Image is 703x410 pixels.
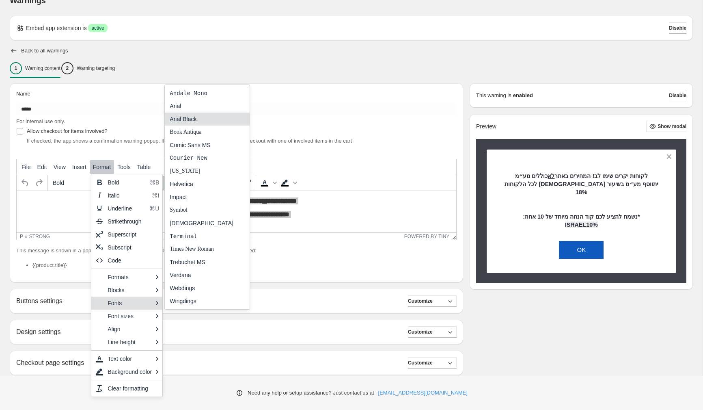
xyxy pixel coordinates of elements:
[165,126,250,139] div: Book Antiqua
[21,48,68,54] h2: Back to all warnings
[505,181,658,195] strong: לכל הלקוחות [DEMOGRAPHIC_DATA] יתווסף מע״מ בשיעור 18%
[3,7,436,74] body: Rich Text Area. Press ALT-0 for help.
[408,298,433,304] span: Customize
[165,204,250,217] div: Symbol
[523,213,640,220] strong: :נשמח להציע לכם קוד הנחה מיוחד של 10 אחוז*
[408,357,457,369] button: Customize
[17,191,456,232] iframe: Rich Text Area
[170,296,233,306] div: Wingdings
[32,176,46,190] button: Redo
[108,204,146,213] div: Underline
[408,360,433,366] span: Customize
[27,138,352,144] span: If checked, the app shows a confirmation warning popup. If not, it doesn't allow to proceed to ch...
[108,256,159,265] div: Code
[165,139,250,152] div: Comic Sans MS
[108,311,152,321] div: Font sizes
[165,87,250,100] div: Andale Mono
[513,91,533,100] strong: enabled
[170,231,233,241] div: Terminal
[149,204,159,213] div: ⌘U
[29,234,50,239] div: strong
[170,270,233,280] div: Verdana
[165,165,250,178] div: Georgia
[37,164,47,170] span: Edit
[108,298,152,308] div: Fonts
[170,257,233,267] div: Trebuchet MS
[77,65,115,72] p: Warning targeting
[16,247,457,255] p: This message is shown in a popup when a customer is trying to purchase one of the products involved:
[91,336,162,349] div: Line height
[476,91,511,100] p: This warning is
[170,205,233,215] div: Symbol
[258,176,278,190] div: Text color
[53,180,93,186] span: Bold
[150,178,159,187] div: ⌘B
[61,60,115,77] button: 2Warning targeting
[91,323,162,336] div: Align
[91,25,104,31] span: active
[565,221,598,228] strong: ISRAEL10%
[165,217,250,230] div: Tahoma
[404,234,450,239] a: Powered by Tiny
[93,164,111,170] span: Format
[91,254,162,267] div: Code
[170,88,233,98] div: Andale Mono
[165,256,250,269] div: Trebuchet MS
[108,243,156,252] div: Subscript
[165,152,250,165] div: Courier New
[669,25,686,31] span: Disable
[91,284,162,297] div: Blocks
[408,329,433,335] span: Customize
[50,176,102,190] button: Formats
[646,121,686,132] button: Show modal
[108,272,152,282] div: Formats
[408,295,457,307] button: Customize
[170,114,233,124] div: Arial Black
[170,244,233,254] div: Times New Roman
[91,297,162,310] div: Fonts
[20,234,23,239] div: p
[108,285,152,295] div: Blocks
[170,179,233,189] div: Helvetica
[91,215,162,228] div: Strikethrough
[25,234,28,239] div: »
[108,337,152,347] div: Line height
[108,384,156,393] div: Clear formatting
[408,326,457,338] button: Customize
[91,271,162,284] div: Formats
[278,176,298,190] div: Background color
[170,166,233,176] div: [US_STATE]
[26,24,86,32] p: Embed app extension is
[165,295,250,308] div: Wingdings
[91,310,162,323] div: Font sizes
[165,100,250,113] div: Arial
[449,233,456,240] div: Resize
[108,178,147,187] div: Bold
[72,164,86,170] span: Insert
[16,118,65,124] span: For internal use only.
[170,218,233,228] div: [DEMOGRAPHIC_DATA]
[54,164,66,170] span: View
[22,164,31,170] span: File
[165,243,250,256] div: Times New Roman
[165,230,250,243] div: Terminal
[170,101,233,111] div: Arial
[16,91,30,97] span: Name
[170,283,233,293] div: Webdings
[16,297,63,305] h2: Buttons settings
[91,189,162,202] div: Italic
[25,65,60,72] p: Warning content
[476,123,496,130] h2: Preview
[108,324,152,334] div: Align
[548,173,554,179] span: לא
[108,230,156,239] div: Superscript
[515,173,648,179] strong: לקוחות יקרים שימו לב! המחירים באתר כוללים מע״מ
[137,164,151,170] span: Table
[91,228,162,241] div: Superscript
[658,123,686,130] span: Show modal
[91,176,162,189] div: Bold
[108,217,156,226] div: Strikethrough
[669,92,686,99] span: Disable
[91,382,162,395] div: Clear formatting
[165,191,250,204] div: Impact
